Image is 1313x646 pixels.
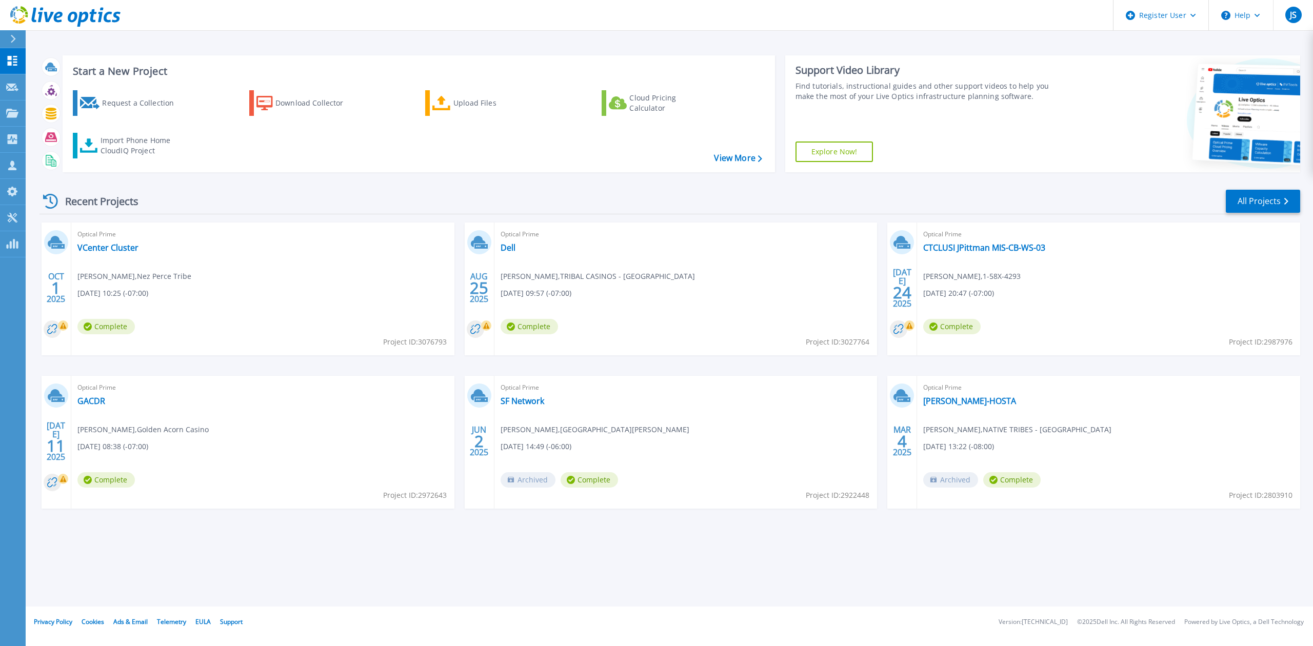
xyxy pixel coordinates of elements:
span: Optical Prime [77,382,448,393]
span: [PERSON_NAME] , TRIBAL CASINOS - [GEOGRAPHIC_DATA] [501,271,695,282]
a: Download Collector [249,90,364,116]
span: [PERSON_NAME] , NATIVE TRIBES - [GEOGRAPHIC_DATA] [923,424,1111,435]
span: Optical Prime [923,382,1294,393]
a: Telemetry [157,617,186,626]
a: Explore Now! [795,142,873,162]
div: [DATE] 2025 [892,269,912,307]
span: Complete [561,472,618,488]
span: [DATE] 20:47 (-07:00) [923,288,994,299]
span: Complete [923,319,981,334]
span: Optical Prime [77,229,448,240]
a: Cloud Pricing Calculator [602,90,716,116]
a: Privacy Policy [34,617,72,626]
a: Cookies [82,617,104,626]
h3: Start a New Project [73,66,762,77]
li: © 2025 Dell Inc. All Rights Reserved [1077,619,1175,625]
div: Support Video Library [795,64,1062,77]
span: 1 [51,284,61,292]
span: 25 [470,284,488,292]
span: 11 [47,441,65,450]
li: Version: [TECHNICAL_ID] [999,619,1068,625]
span: Complete [501,319,558,334]
span: Project ID: 3027764 [806,336,869,348]
div: Cloud Pricing Calculator [629,93,711,113]
a: All Projects [1226,190,1300,213]
div: Recent Projects [39,189,152,214]
div: OCT 2025 [46,269,66,307]
span: Optical Prime [923,229,1294,240]
span: 2 [474,437,484,446]
a: SF Network [501,396,544,406]
a: VCenter Cluster [77,243,138,253]
span: [DATE] 09:57 (-07:00) [501,288,571,299]
a: Ads & Email [113,617,148,626]
span: Archived [501,472,555,488]
span: Complete [77,319,135,334]
span: [DATE] 10:25 (-07:00) [77,288,148,299]
span: [PERSON_NAME] , Nez Perce Tribe [77,271,191,282]
a: Support [220,617,243,626]
span: [DATE] 14:49 (-06:00) [501,441,571,452]
a: EULA [195,617,211,626]
div: JUN 2025 [469,422,489,460]
span: Optical Prime [501,382,871,393]
a: GACDR [77,396,105,406]
div: Find tutorials, instructional guides and other support videos to help you make the most of your L... [795,81,1062,102]
span: 4 [898,437,907,446]
a: Dell [501,243,515,253]
span: Project ID: 2922448 [806,490,869,501]
a: Request a Collection [73,90,187,116]
a: CTCLUSI JPittman MIS-CB-WS-03 [923,243,1045,253]
span: [PERSON_NAME] , Golden Acorn Casino [77,424,209,435]
div: Upload Files [453,93,535,113]
li: Powered by Live Optics, a Dell Technology [1184,619,1304,625]
span: [DATE] 08:38 (-07:00) [77,441,148,452]
a: [PERSON_NAME]-HOSTA [923,396,1016,406]
span: Project ID: 3076793 [383,336,447,348]
span: 24 [893,288,911,297]
span: Complete [983,472,1041,488]
div: Request a Collection [102,93,184,113]
span: Project ID: 2987976 [1229,336,1292,348]
span: Archived [923,472,978,488]
span: [DATE] 13:22 (-08:00) [923,441,994,452]
div: Download Collector [275,93,357,113]
div: [DATE] 2025 [46,422,66,460]
div: Import Phone Home CloudIQ Project [101,135,181,156]
span: Project ID: 2803910 [1229,490,1292,501]
span: [PERSON_NAME] , [GEOGRAPHIC_DATA][PERSON_NAME] [501,424,689,435]
a: Upload Files [425,90,540,116]
div: MAR 2025 [892,422,912,460]
span: Complete [77,472,135,488]
span: JS [1290,11,1297,19]
a: View More [714,153,762,163]
span: Optical Prime [501,229,871,240]
span: [PERSON_NAME] , 1-58X-4293 [923,271,1021,282]
span: Project ID: 2972643 [383,490,447,501]
div: AUG 2025 [469,269,489,307]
